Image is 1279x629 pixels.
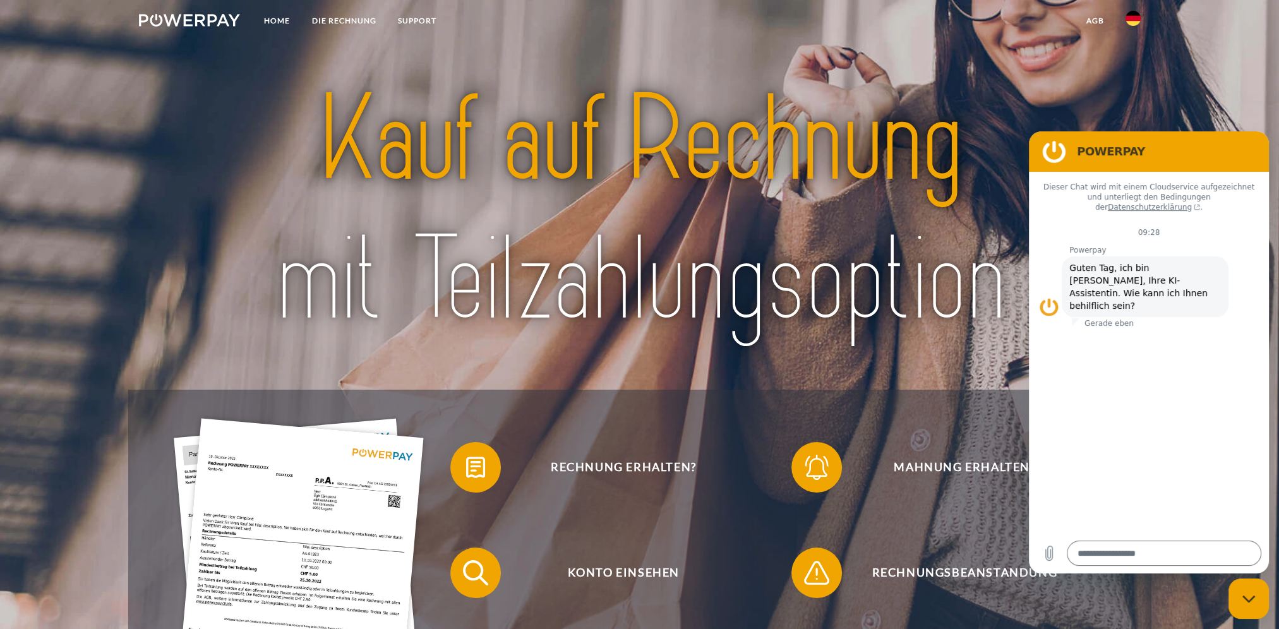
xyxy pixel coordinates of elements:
[253,9,301,32] a: Home
[139,14,241,27] img: logo-powerpay-white.svg
[801,557,832,589] img: qb_warning.svg
[1076,9,1115,32] a: agb
[1228,578,1269,619] iframe: Schaltfläche zum Öffnen des Messaging-Fensters; Konversation läuft
[1029,131,1269,573] iframe: Messaging-Fenster
[450,548,779,598] button: Konto einsehen
[469,442,778,493] span: Rechnung erhalten?
[791,548,1120,598] button: Rechnungsbeanstandung
[188,63,1091,357] img: title-powerpay_de.svg
[469,548,778,598] span: Konto einsehen
[810,548,1119,598] span: Rechnungsbeanstandung
[810,442,1119,493] span: Mahnung erhalten?
[1126,11,1141,26] img: de
[450,442,779,493] button: Rechnung erhalten?
[301,9,387,32] a: DIE RECHNUNG
[460,452,491,483] img: qb_bill.svg
[801,452,832,483] img: qb_bell.svg
[387,9,447,32] a: SUPPORT
[791,442,1120,493] button: Mahnung erhalten?
[460,557,491,589] img: qb_search.svg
